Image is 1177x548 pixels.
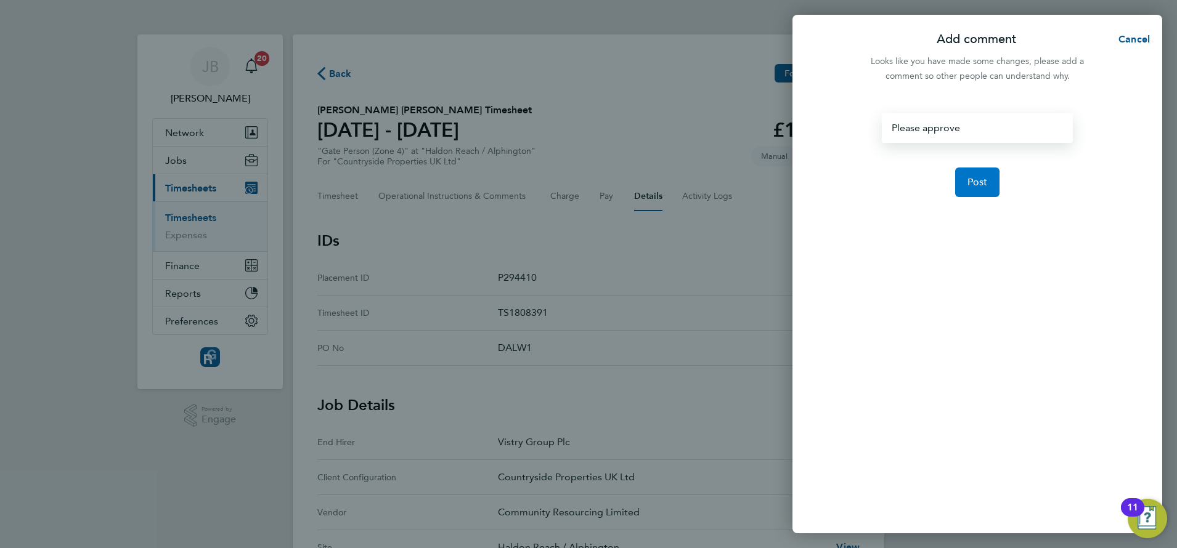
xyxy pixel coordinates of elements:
[1099,27,1162,52] button: Cancel
[1127,507,1138,523] div: 11
[864,54,1091,84] div: Looks like you have made some changes, please add a comment so other people can understand why.
[955,167,1000,197] button: Post
[937,31,1016,48] p: Add comment
[882,113,1072,143] div: Please approve
[1128,499,1167,538] button: Open Resource Center, 11 new notifications
[967,176,988,188] span: Post
[1115,33,1150,45] span: Cancel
